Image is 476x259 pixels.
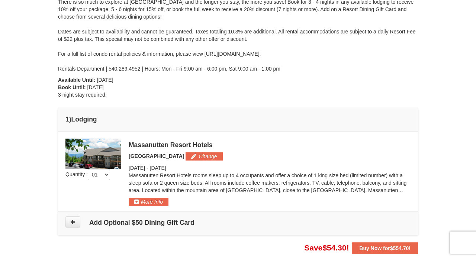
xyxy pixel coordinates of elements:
[58,92,107,98] span: 3 night stay required.
[58,77,96,83] strong: Available Until:
[304,243,349,252] span: Save !
[390,245,409,251] span: $554.70
[150,165,166,171] span: [DATE]
[58,84,86,90] strong: Book Until:
[147,165,148,171] span: -
[129,153,184,159] span: [GEOGRAPHIC_DATA]
[129,172,411,194] p: Massanutten Resort Hotels rooms sleep up to 4 occupants and offer a choice of 1 king size bed (li...
[352,242,418,254] button: Buy Now for$554.70!
[65,171,110,177] span: Quantity :
[129,198,168,206] button: More Info
[65,116,411,123] h4: 1 Lodging
[129,165,145,171] span: [DATE]
[65,219,411,226] h4: Add Optional $50 Dining Gift Card
[186,152,222,161] button: Change
[69,116,71,123] span: )
[87,84,104,90] span: [DATE]
[65,139,121,169] img: 19219026-1-e3b4ac8e.jpg
[129,141,411,149] div: Massanutten Resort Hotels
[97,77,113,83] span: [DATE]
[359,245,411,251] strong: Buy Now for !
[322,243,346,252] span: $54.30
